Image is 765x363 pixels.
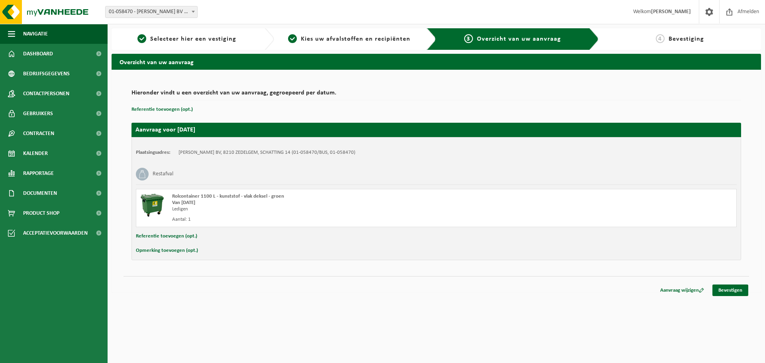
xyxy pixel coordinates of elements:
span: Rapportage [23,163,54,183]
span: 3 [464,34,473,43]
span: 01-058470 - DAVID BV - ZEDELGEM [106,6,197,18]
button: Referentie toevoegen (opt.) [136,231,197,241]
strong: Plaatsingsadres: [136,150,171,155]
button: Referentie toevoegen (opt.) [131,104,193,115]
span: Rolcontainer 1100 L - kunststof - vlak deksel - groen [172,194,284,199]
span: Contracten [23,124,54,143]
strong: Van [DATE] [172,200,195,205]
td: [PERSON_NAME] BV, 8210 ZEDELGEM, SCHATTING 14 (01-058470/BUS, 01-058470) [178,149,355,156]
span: Gebruikers [23,104,53,124]
h2: Overzicht van uw aanvraag [112,54,761,69]
span: Kalender [23,143,48,163]
h3: Restafval [153,168,173,181]
span: Contactpersonen [23,84,69,104]
span: 01-058470 - DAVID BV - ZEDELGEM [105,6,198,18]
div: Aantal: 1 [172,216,468,223]
span: 2 [288,34,297,43]
span: Documenten [23,183,57,203]
span: Bevestiging [669,36,704,42]
span: Dashboard [23,44,53,64]
strong: Aanvraag voor [DATE] [135,127,195,133]
span: Navigatie [23,24,48,44]
span: Bedrijfsgegevens [23,64,70,84]
span: Selecteer hier een vestiging [150,36,236,42]
a: Bevestigen [712,285,748,296]
h2: Hieronder vindt u een overzicht van uw aanvraag, gegroepeerd per datum. [131,90,741,100]
a: Aanvraag wijzigen [654,285,710,296]
button: Opmerking toevoegen (opt.) [136,245,198,256]
div: Ledigen [172,206,468,212]
strong: [PERSON_NAME] [651,9,691,15]
span: Overzicht van uw aanvraag [477,36,561,42]
a: 1Selecteer hier een vestiging [116,34,258,44]
span: Product Shop [23,203,59,223]
a: 2Kies uw afvalstoffen en recipiënten [278,34,421,44]
span: 4 [656,34,665,43]
span: Acceptatievoorwaarden [23,223,88,243]
img: WB-1100-HPE-GN-01.png [140,193,164,217]
span: 1 [137,34,146,43]
span: Kies uw afvalstoffen en recipiënten [301,36,410,42]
